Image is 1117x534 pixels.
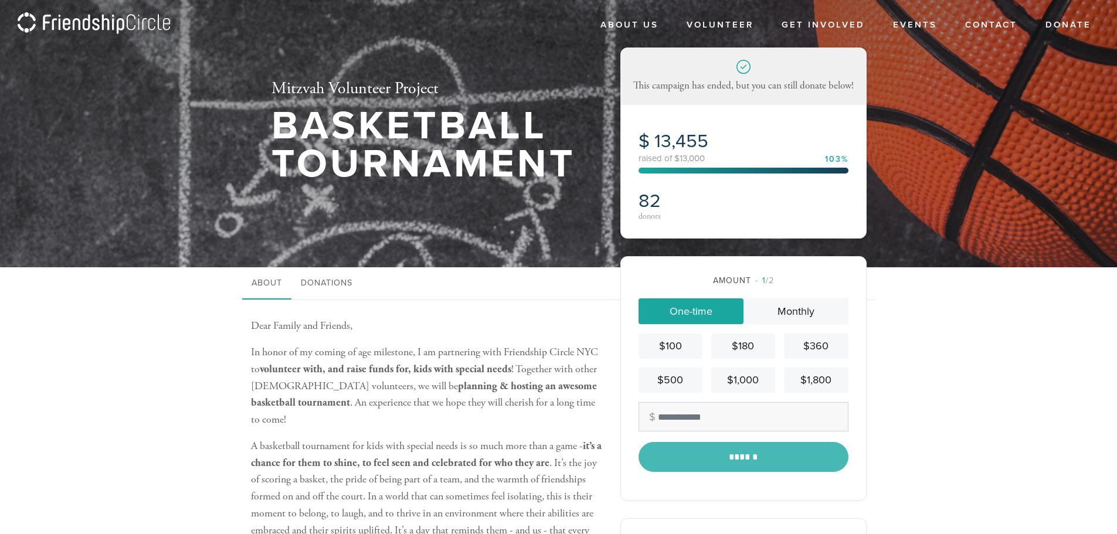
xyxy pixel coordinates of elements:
[621,48,866,105] div: This campaign has ended, but you can still donate below!
[643,338,698,354] div: $100
[762,275,766,285] span: 1
[639,212,740,220] div: donors
[242,267,291,300] a: About
[789,372,843,388] div: $1,800
[956,14,1026,36] a: Contact
[789,338,843,354] div: $360
[716,372,770,388] div: $1,000
[639,334,702,359] a: $100
[639,154,848,163] div: raised of $13,000
[639,274,848,287] div: Amount
[755,275,774,285] span: /2
[251,439,602,470] b: it’s a chance for them to shine, to feel seen and celebrated for who they are
[639,190,740,212] h2: 82
[639,298,743,324] a: One-time
[884,14,946,36] a: Events
[678,14,762,36] a: Volunteer
[251,318,603,335] p: Dear Family and Friends,
[639,130,650,152] span: $
[743,298,848,324] a: Monthly
[784,334,848,359] a: $360
[654,130,708,152] span: 13,455
[643,372,698,388] div: $500
[260,362,511,376] b: volunteer with, and raise funds for, kids with special needs
[1037,14,1100,36] a: Donate
[592,14,667,36] a: About Us
[784,368,848,393] a: $1,800
[711,368,775,393] a: $1,000
[18,12,170,35] img: logo_fc.png
[251,344,603,428] p: In honor of my coming of age milestone, I am partnering with Friendship Circle NYC to ! Together ...
[271,107,582,183] h1: Basketball Tournament
[716,338,770,354] div: $180
[711,334,775,359] a: $180
[271,79,582,99] h2: Mitzvah Volunteer Project
[825,155,848,164] div: 103%
[773,14,874,36] a: Get Involved
[639,368,702,393] a: $500
[291,267,362,300] a: Donations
